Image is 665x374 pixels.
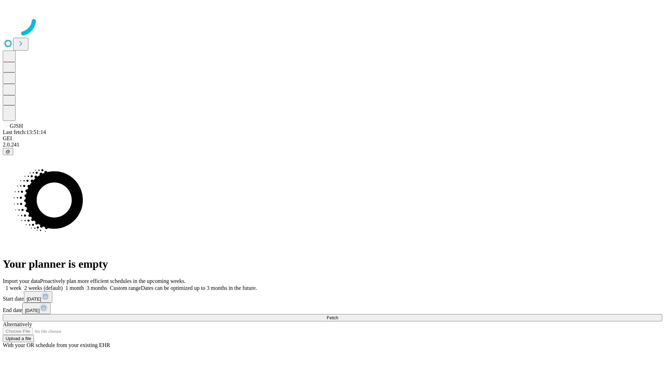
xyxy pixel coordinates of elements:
[3,321,32,327] span: Alternatively
[327,315,338,320] span: Fetch
[3,342,110,348] span: With your OR schedule from your existing EHR
[3,303,662,314] div: End date
[3,148,13,155] button: @
[24,285,63,291] span: 2 weeks (default)
[6,149,10,154] span: @
[25,308,39,313] span: [DATE]
[3,291,662,303] div: Start date
[22,303,51,314] button: [DATE]
[24,291,52,303] button: [DATE]
[3,314,662,321] button: Fetch
[3,278,40,284] span: Import your data
[27,296,41,302] span: [DATE]
[10,123,23,129] span: GJSH
[87,285,107,291] span: 3 months
[3,142,662,148] div: 2.0.241
[3,129,46,135] span: Last fetch: 13:51:14
[3,258,662,270] h1: Your planner is empty
[6,285,21,291] span: 1 week
[3,335,34,342] button: Upload a file
[40,278,186,284] span: Proactively plan more efficient schedules in the upcoming weeks.
[65,285,84,291] span: 1 month
[110,285,141,291] span: Custom range
[3,135,662,142] div: GEI
[141,285,257,291] span: Dates can be optimized up to 3 months in the future.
